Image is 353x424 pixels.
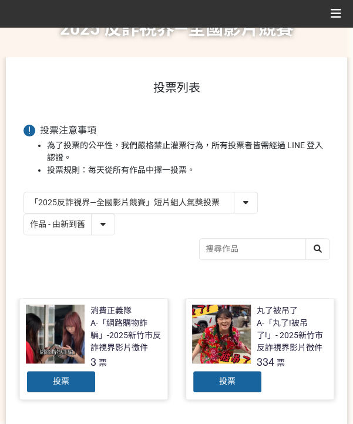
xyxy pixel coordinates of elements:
[277,358,285,368] span: 票
[47,139,330,164] li: 為了投票的公平性，我們嚴格禁止灌票行為，所有投票者皆需經過 LINE 登入認證。
[257,317,328,354] div: A-「丸了!被吊了!」- 2025新竹市反詐視界影片徵件
[90,356,96,368] span: 3
[99,358,107,368] span: 票
[219,376,236,386] span: 投票
[19,298,168,400] a: 消費正義隊A-「網路購物詐騙」-2025新竹市反詐視界影片徵件3票投票
[40,125,96,136] span: 投票注意事項
[90,305,132,317] div: 消費正義隊
[60,1,294,57] h1: 2025 反詐視界—全國影片競賽
[186,298,334,400] a: 丸了被吊了A-「丸了!被吊了!」- 2025新竹市反詐視界影片徵件334票投票
[90,317,162,354] div: A-「網路購物詐騙」-2025新竹市反詐視界影片徵件
[53,376,69,386] span: 投票
[23,81,330,95] h1: 投票列表
[47,164,330,176] li: 投票規則：每天從所有作品中擇一投票。
[200,239,329,259] input: 搜尋作品
[257,305,298,317] div: 丸了被吊了
[257,356,274,368] span: 334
